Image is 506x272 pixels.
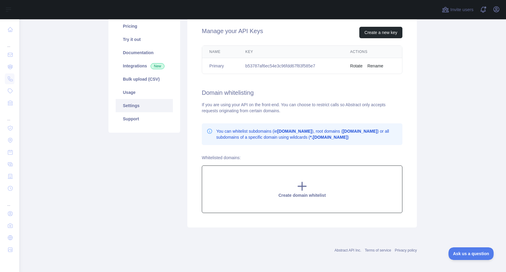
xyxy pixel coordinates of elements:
td: b53787af6ec54e3c96fdd67f83f585e7 [238,58,343,74]
th: Actions [343,46,402,58]
button: Create a new key [359,27,402,38]
a: Documentation [116,46,173,59]
div: ... [5,110,14,122]
h2: Manage your API Keys [202,27,263,38]
a: Pricing [116,20,173,33]
h2: Domain whitelisting [202,88,402,97]
span: Invite users [450,6,473,13]
span: New [151,63,164,69]
a: Terms of service [365,248,391,252]
a: Privacy policy [395,248,417,252]
a: Try it out [116,33,173,46]
a: Abstract API Inc. [335,248,361,252]
a: Bulk upload (CSV) [116,73,173,86]
label: Whitelisted domains: [202,155,241,160]
b: [DOMAIN_NAME] [277,129,312,134]
a: Integrations New [116,59,173,73]
a: Settings [116,99,173,112]
div: ... [5,195,14,207]
button: Invite users [441,5,475,14]
div: If you are using your API on the front-end. You can choose to restrict calls so Abstract only acc... [202,102,402,114]
a: Support [116,112,173,125]
b: [DOMAIN_NAME] [343,129,377,134]
th: Name [202,46,238,58]
span: Create domain whitelist [278,193,326,198]
button: Rotate [350,63,362,69]
div: ... [5,36,14,48]
iframe: Toggle Customer Support [448,247,494,260]
b: *.[DOMAIN_NAME] [310,135,347,140]
td: Primary [202,58,238,74]
button: Rename [367,63,383,69]
a: Usage [116,86,173,99]
p: You can whitelist subdomains (ie ), root domains ( ) or all subdomains of a specific domain using... [216,128,398,140]
th: Key [238,46,343,58]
